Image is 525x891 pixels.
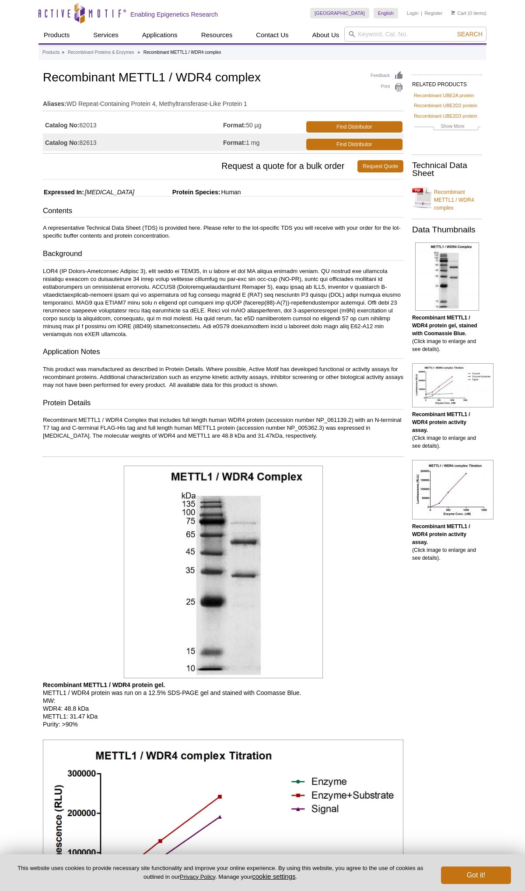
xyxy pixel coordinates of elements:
[344,27,486,42] input: Keyword, Cat. No.
[43,681,403,728] p: METTL1 / WDR4 protein was run on a 12.5% SDS-PAGE gel and stained with Coomasse Blue. MW: WDR4: 4...
[421,8,422,18] li: |
[357,160,403,172] a: Request Quote
[251,27,294,43] a: Contact Us
[42,49,59,56] a: Products
[412,411,470,433] b: Recombinant METTL1 / WDR4 protein activity assay.
[407,10,419,16] a: Login
[43,95,403,109] td: WD Repeat-Containing Protein 4, Methyltransferase-Like Protein 1
[43,189,84,196] span: Expressed In:
[43,398,403,410] h3: Protein Details
[180,873,215,880] a: Privacy Policy
[45,121,80,129] strong: Catalog No:
[412,460,493,519] img: Recombinant METTL1 / WDR4 protein activity assay.
[306,121,403,133] a: Find Distributor
[371,71,403,81] a: Feedback
[223,139,246,147] strong: Format:
[62,50,64,55] li: »
[412,410,482,450] p: (Click image to enlarge and see details).
[223,121,246,129] strong: Format:
[68,49,134,56] a: Recombinant Proteins & Enzymes
[451,11,455,15] img: Your Cart
[307,27,345,43] a: About Us
[414,102,477,109] a: Recombinant UBE2D2 protein
[371,83,403,92] a: Print
[43,365,403,389] p: This product was manufactured as described in Protein Details. Where possible, Active Motif has d...
[223,133,304,151] td: 1 mg
[306,139,403,150] a: Find Distributor
[412,226,482,234] h2: Data Thumbnails
[414,122,480,132] a: Show More
[414,91,474,99] a: Recombinant UBE2A protein
[451,10,466,16] a: Cart
[412,523,470,545] b: Recombinant METTL1 / WDR4 protein activity assay.
[137,27,183,43] a: Applications
[43,249,403,261] h3: Background
[457,31,483,38] span: Search
[412,523,482,562] p: (Click image to enlarge and see details).
[143,50,221,55] li: Recombinant METTL1 / WDR4 complex
[43,206,403,218] h3: Contents
[412,314,482,353] p: (Click image to enlarge and see details).
[130,11,218,18] h2: Enabling Epigenetics Research
[196,27,238,43] a: Resources
[43,160,357,172] span: Request a quote for a bulk order
[412,315,477,337] b: Recombinant METTL1 / WDR4 protein gel, stained with Coomassie Blue.
[43,224,403,240] p: A representative Technical Data Sheet (TDS) is provided here. Please refer to the lot-specific TD...
[252,873,295,880] button: cookie settings
[412,363,493,407] img: Recombinant METTL1 / WDR4 protein activity assay.
[43,416,403,440] p: Recombinant METTL1 / WDR4 Complex that includes full length human WDR4 protein (accession number ...
[424,10,442,16] a: Register
[43,267,403,338] p: LOR4 (IP Dolors-Ametconsec Adipisc 3), elit seddo ei TEM35, in u labore et dol MA aliqua enimadm ...
[415,242,479,311] img: Recombinant METTL1 / WDR4 protein gel.
[451,8,486,18] li: (0 items)
[136,189,220,196] span: Protein Species:
[412,161,482,177] h2: Technical Data Sheet
[88,27,124,43] a: Services
[43,347,403,359] h3: Application Notes
[38,27,75,43] a: Products
[414,112,477,120] a: Recombinant UBE2D3 protein
[374,8,398,18] a: English
[43,133,223,151] td: 82613
[412,74,482,90] h2: RELATED PRODUCTS
[412,183,482,212] a: Recombinant METTL1 / WDR4 complex
[43,71,403,86] h1: Recombinant METTL1 / WDR4 complex
[43,681,165,688] b: Recombinant METTL1 / WDR4 protein gel.
[223,116,304,133] td: 50 µg
[310,8,369,18] a: [GEOGRAPHIC_DATA]
[220,189,241,196] span: Human
[43,116,223,133] td: 82013
[441,866,511,884] button: Got it!
[43,100,66,108] strong: Aliases:
[455,30,485,38] button: Search
[45,139,80,147] strong: Catalog No:
[14,864,427,881] p: This website uses cookies to provide necessary site functionality and improve your online experie...
[85,189,134,196] i: [MEDICAL_DATA]
[137,50,140,55] li: »
[124,466,323,678] img: Recombinant METTL1 / WDR4 protein gel.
